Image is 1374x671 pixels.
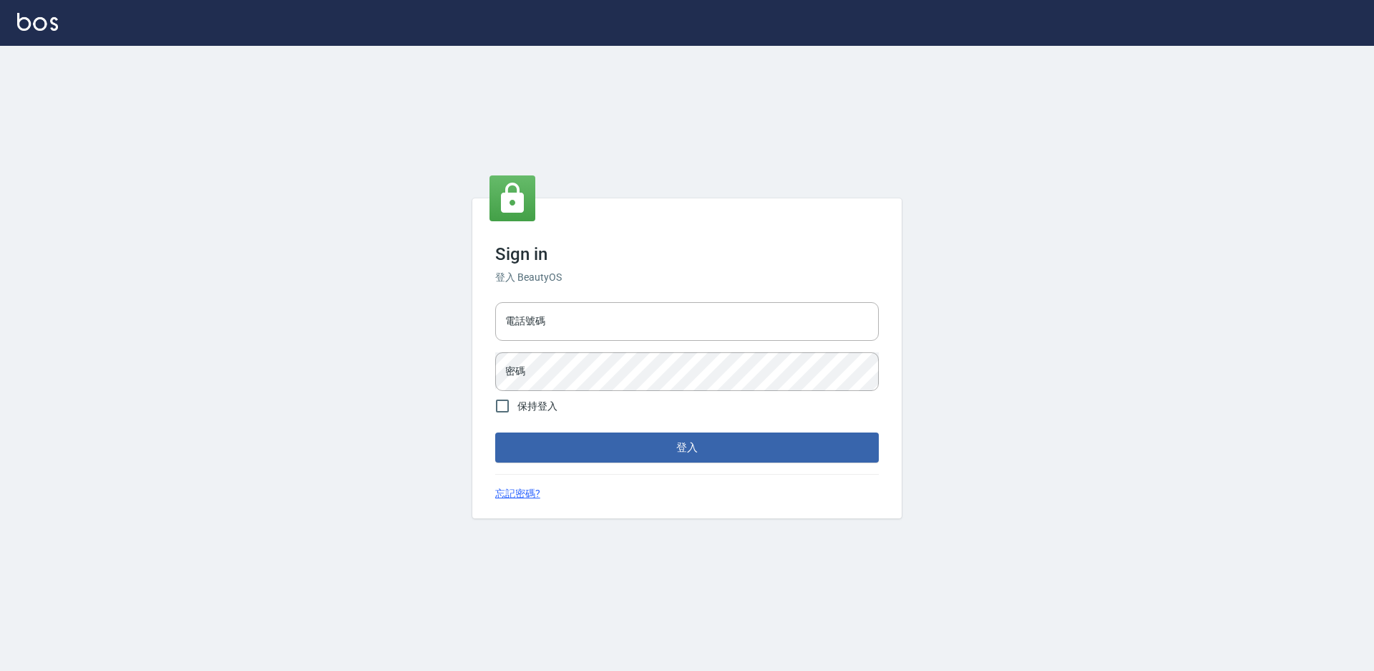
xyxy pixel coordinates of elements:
a: 忘記密碼? [495,486,540,501]
span: 保持登入 [517,399,557,414]
h6: 登入 BeautyOS [495,270,879,285]
button: 登入 [495,433,879,463]
img: Logo [17,13,58,31]
h3: Sign in [495,244,879,264]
